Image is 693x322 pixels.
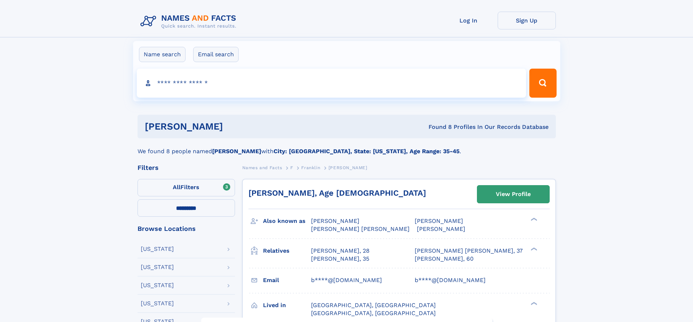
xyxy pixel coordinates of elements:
[415,255,474,263] a: [PERSON_NAME], 60
[263,215,311,227] h3: Also known as
[311,302,436,309] span: [GEOGRAPHIC_DATA], [GEOGRAPHIC_DATA]
[529,69,556,98] button: Search Button
[439,12,498,29] a: Log In
[141,246,174,252] div: [US_STATE]
[326,123,549,131] div: Found 8 Profiles In Our Records Database
[290,163,293,172] a: F
[529,217,538,222] div: ❯
[137,69,526,98] input: search input
[311,247,370,255] a: [PERSON_NAME], 28
[138,12,242,31] img: Logo Names and Facts
[529,301,538,306] div: ❯
[248,188,426,197] a: [PERSON_NAME], Age [DEMOGRAPHIC_DATA]
[496,186,531,203] div: View Profile
[138,225,235,232] div: Browse Locations
[311,255,369,263] a: [PERSON_NAME], 35
[415,217,463,224] span: [PERSON_NAME]
[263,274,311,286] h3: Email
[141,301,174,306] div: [US_STATE]
[141,264,174,270] div: [US_STATE]
[138,179,235,196] label: Filters
[263,299,311,311] h3: Lived in
[242,163,282,172] a: Names and Facts
[263,245,311,257] h3: Relatives
[498,12,556,29] a: Sign Up
[529,246,538,251] div: ❯
[145,122,326,131] h1: [PERSON_NAME]
[138,164,235,171] div: Filters
[290,165,293,170] span: F
[328,165,367,170] span: [PERSON_NAME]
[311,225,410,232] span: [PERSON_NAME] [PERSON_NAME]
[415,247,523,255] a: [PERSON_NAME] [PERSON_NAME], 37
[193,47,239,62] label: Email search
[417,225,465,232] span: [PERSON_NAME]
[301,163,320,172] a: Franklin
[212,148,261,155] b: [PERSON_NAME]
[173,184,180,191] span: All
[301,165,320,170] span: Franklin
[141,282,174,288] div: [US_STATE]
[139,47,186,62] label: Name search
[311,217,359,224] span: [PERSON_NAME]
[477,186,549,203] a: View Profile
[311,310,436,317] span: [GEOGRAPHIC_DATA], [GEOGRAPHIC_DATA]
[138,138,556,156] div: We found 8 people named with .
[274,148,459,155] b: City: [GEOGRAPHIC_DATA], State: [US_STATE], Age Range: 35-45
